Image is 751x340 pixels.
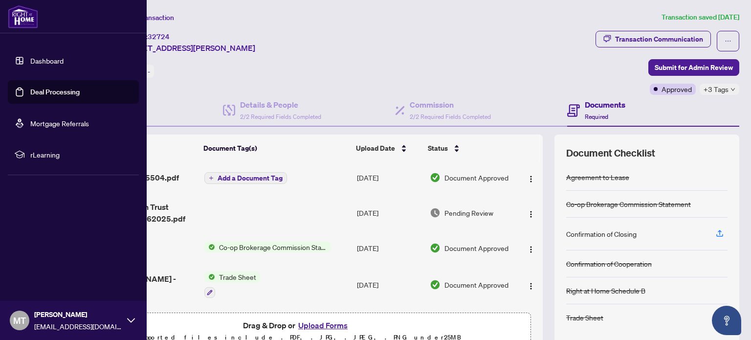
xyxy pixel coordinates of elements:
button: Submit for Admin Review [648,59,739,76]
div: Right at Home Schedule B [566,285,645,296]
img: Logo [527,175,535,183]
img: Document Status [430,279,441,290]
span: Drag & Drop or [243,319,351,332]
span: down [730,87,735,92]
span: Co-op Brokerage Commission Statement [215,242,331,252]
button: Logo [523,205,539,221]
img: Logo [527,210,535,218]
a: Mortgage Referrals [30,119,89,128]
span: View Transaction [122,13,174,22]
span: plus [209,176,214,181]
img: Document Status [430,243,441,253]
h4: Commission [410,99,491,111]
button: Transaction Communication [596,31,711,47]
img: Status Icon [204,242,215,252]
span: 32724 [148,32,170,41]
span: - [148,67,150,76]
button: Logo [523,240,539,256]
img: Document Status [430,207,441,218]
td: [DATE] [353,193,426,232]
span: rLearning [30,149,132,160]
td: [DATE] [353,232,426,264]
span: [STREET_ADDRESS][PERSON_NAME] [121,42,255,54]
img: Status Icon [204,272,215,282]
div: Transaction Communication [615,31,703,47]
span: Pending Review [444,207,493,218]
a: Dashboard [30,56,64,65]
span: Upload Date [356,143,395,154]
span: Approved [662,84,692,94]
a: Deal Processing [30,88,80,96]
span: Status [428,143,448,154]
span: 2/2 Required Fields Completed [410,113,491,120]
div: Agreement to Lease [566,172,629,182]
article: Transaction saved [DATE] [662,12,739,23]
img: Logo [527,282,535,290]
span: Submit for Admin Review [655,60,733,75]
span: +3 Tags [704,84,729,95]
button: Logo [523,170,539,185]
button: Logo [523,277,539,293]
span: Document Checklist [566,146,655,160]
h4: Documents [585,99,625,111]
button: Open asap [712,306,741,335]
span: MT [13,314,26,327]
td: [DATE] [353,162,426,193]
span: Add a Document Tag [218,175,283,181]
span: 2/2 Required Fields Completed [240,113,321,120]
th: Document Tag(s) [199,135,352,162]
span: Document Approved [444,279,508,290]
span: [EMAIL_ADDRESS][DOMAIN_NAME] [34,321,122,332]
img: logo [8,5,38,28]
div: Co-op Brokerage Commission Statement [566,199,691,209]
button: Status IconCo-op Brokerage Commission Statement [204,242,331,252]
th: Upload Date [352,135,424,162]
button: Upload Forms [295,319,351,332]
span: Trade Sheet [215,272,260,282]
span: Document Approved [444,172,508,183]
div: Confirmation of Cooperation [566,258,652,269]
h4: Details & People [240,99,321,111]
span: [PERSON_NAME] [34,309,122,320]
button: Add a Document Tag [204,172,287,184]
img: Document Status [430,172,441,183]
img: Logo [527,246,535,253]
span: ellipsis [725,38,731,45]
span: Required [585,113,608,120]
div: Confirmation of Closing [566,228,637,239]
span: Document Approved [444,243,508,253]
button: Status IconTrade Sheet [204,272,260,298]
div: Trade Sheet [566,312,603,323]
th: Status [424,135,514,162]
td: [DATE] [353,264,426,306]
